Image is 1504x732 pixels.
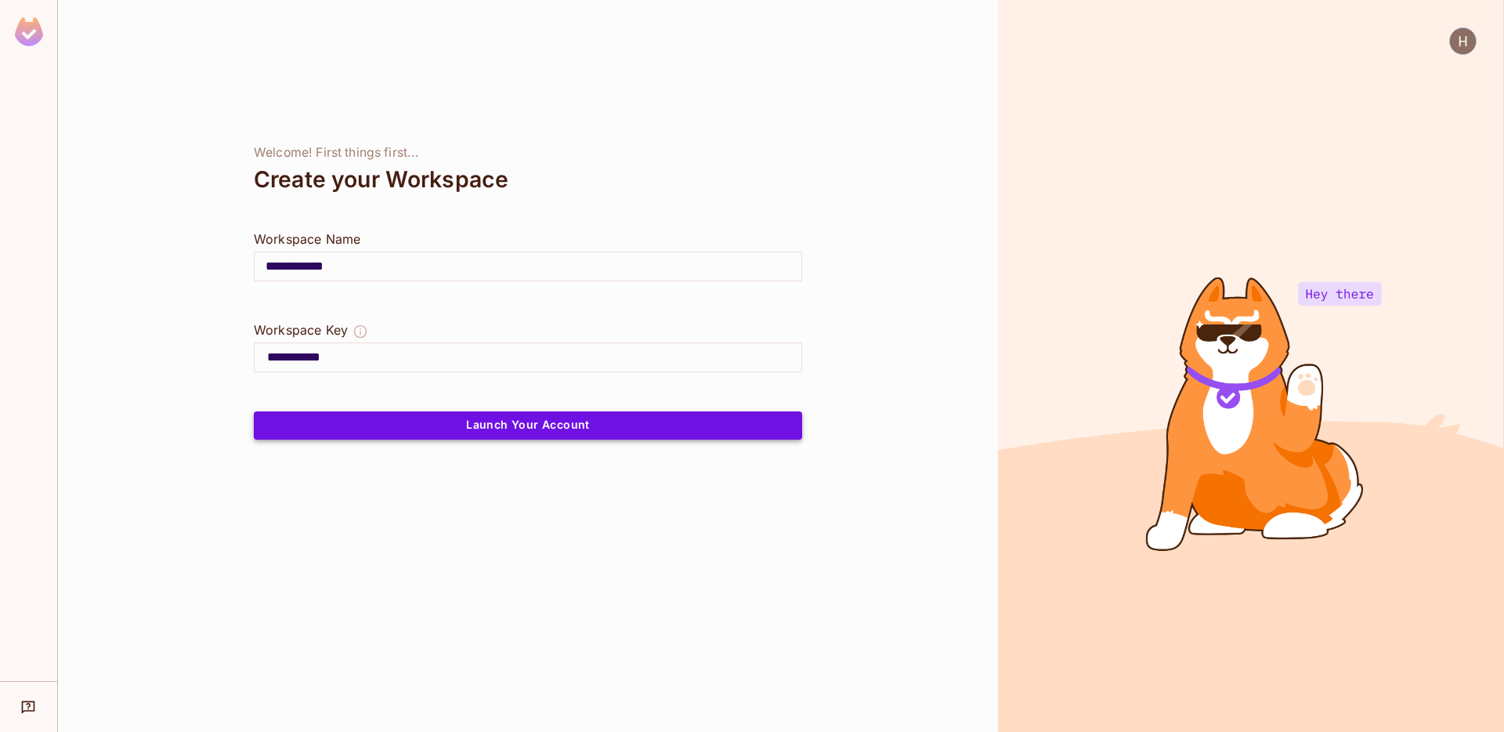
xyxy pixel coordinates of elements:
[254,230,802,248] div: Workspace Name
[254,321,348,339] div: Workspace Key
[254,411,802,440] button: Launch Your Account
[352,321,368,342] button: The Workspace Key is unique, and serves as the identifier of your workspace.
[254,161,802,198] div: Create your Workspace
[254,145,802,161] div: Welcome! First things first...
[1450,28,1476,54] img: Hung Nguyen Manh
[11,691,46,723] div: Help & Updates
[15,17,43,46] img: SReyMgAAAABJRU5ErkJggg==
